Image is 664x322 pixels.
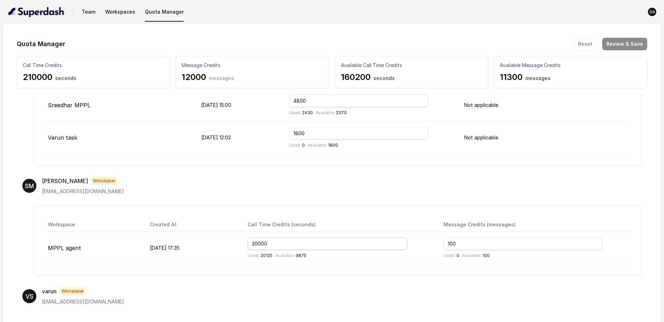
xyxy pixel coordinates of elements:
p: 160200 [341,72,482,83]
p: 9875 [275,253,306,258]
span: Available: [316,110,335,115]
img: light.svg [8,6,65,17]
p: 210000 [23,72,164,83]
span: Used: [289,110,301,115]
p: Available Message Credits [500,62,641,69]
span: messages [525,75,550,81]
text: DA [650,10,655,14]
p: MPPL agent [48,244,139,252]
th: Workspace [45,218,144,232]
span: Available: [275,253,294,258]
p: 11300 [500,72,641,83]
p: Not applicable [464,133,627,142]
p: Sreedhar MPPL [48,101,190,109]
span: seconds [55,75,76,81]
p: Varun task [48,133,190,142]
p: 1800 [308,142,338,148]
td: [DATE] 17:35 [144,232,242,264]
p: Not applicable [464,101,627,109]
p: 0 [444,253,459,258]
span: seconds [373,75,395,81]
span: [EMAIL_ADDRESS][DOMAIN_NAME] [42,188,124,194]
button: Reset [574,38,597,50]
span: Available: [308,142,327,148]
text: SM [25,182,34,190]
h1: Quota Manager [17,38,65,50]
span: Whitelabel [91,177,117,185]
p: 100 [462,253,490,258]
th: Message Credits (messages) [438,218,630,232]
span: [EMAIL_ADDRESS][DOMAIN_NAME] [42,299,124,305]
text: VS [25,293,34,300]
p: 12000 [182,72,323,83]
p: Call Time Credits [23,62,164,69]
span: Whitelabel [59,287,86,295]
p: 0 [289,142,305,148]
span: Used: [444,253,455,258]
span: Used: [289,142,301,148]
p: Message Credits [182,62,323,69]
td: [DATE] 12:02 [196,122,284,154]
th: Call Time Credits (seconds) [242,218,438,232]
span: Available: [462,253,481,258]
p: [PERSON_NAME] [42,177,88,185]
p: Available Call Time Credits [341,62,482,69]
p: 2370 [316,110,347,116]
button: Quota Manager [142,6,187,18]
button: Workspaces [102,6,138,18]
button: Review & Save [602,38,647,50]
p: 20125 [248,253,272,258]
span: Used: [248,253,260,258]
p: 2430 [289,110,313,116]
th: Created At [144,218,242,232]
span: messages [209,75,234,81]
p: varun [42,287,57,295]
button: Team [79,6,98,18]
td: [DATE] 15:00 [196,89,284,122]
